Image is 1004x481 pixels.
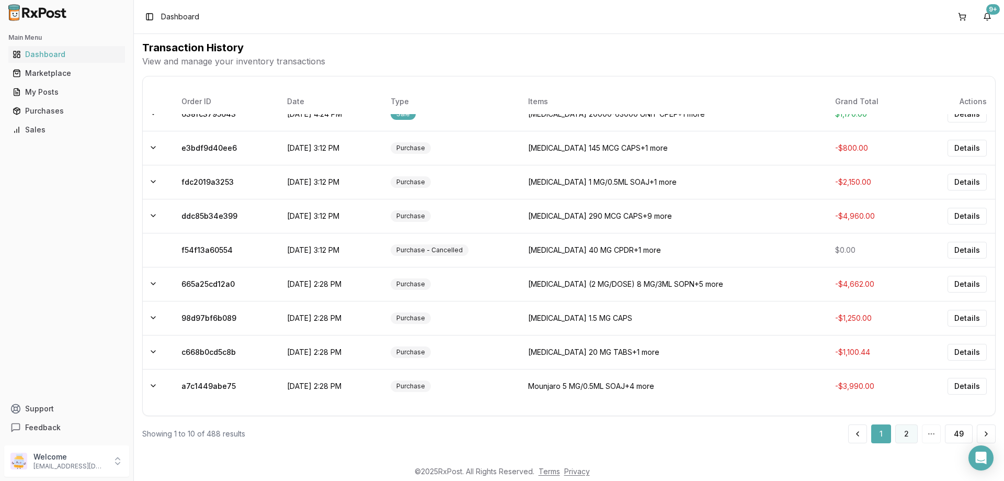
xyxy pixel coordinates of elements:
[4,103,129,119] button: Purchases
[382,89,519,114] th: Type
[173,267,279,301] td: 665a25cd12a0
[173,131,279,165] td: e3bdf9d40ee6
[173,233,279,267] td: f54f13a60554
[13,68,121,79] div: Marketplace
[391,210,431,222] div: Purchase
[33,452,106,462] p: Welcome
[948,310,987,327] button: Details
[4,65,129,82] button: Marketplace
[827,89,914,114] th: Grand Total
[986,4,1000,15] div: 9+
[279,267,383,301] td: [DATE] 2:28 PM
[173,335,279,369] td: c668b0cd5c8b
[279,233,383,267] td: [DATE] 3:12 PM
[13,49,121,60] div: Dashboard
[391,176,431,188] div: Purchase
[391,244,469,256] div: Purchase - Cancelled
[4,4,71,21] img: RxPost Logo
[279,335,383,369] td: [DATE] 2:28 PM
[827,335,914,369] td: -$1,100.44
[968,445,994,471] div: Open Intercom Messenger
[827,301,914,335] td: -$1,250.00
[161,12,199,22] span: Dashboard
[25,422,61,433] span: Feedback
[827,165,914,199] td: -$2,150.00
[173,369,279,403] td: a7c1449abe75
[391,142,431,154] div: Purchase
[8,102,125,120] a: Purchases
[520,369,827,403] td: Mounjaro 5 MG/0.5ML SOAJ +4 more
[520,89,827,114] th: Items
[279,301,383,335] td: [DATE] 2:28 PM
[948,174,987,191] button: Details
[827,199,914,233] td: -$4,960.00
[8,45,125,64] a: Dashboard
[13,125,121,135] div: Sales
[520,233,827,267] td: [MEDICAL_DATA] 40 MG CPDR +1 more
[4,121,129,138] button: Sales
[279,89,383,114] th: Date
[827,233,914,267] td: $0.00
[8,64,125,83] a: Marketplace
[4,84,129,100] button: My Posts
[948,208,987,225] button: Details
[4,418,129,437] button: Feedback
[520,199,827,233] td: [MEDICAL_DATA] 290 MCG CAPS +9 more
[520,301,827,335] td: [MEDICAL_DATA] 1.5 MG CAPS
[279,165,383,199] td: [DATE] 3:12 PM
[173,89,279,114] th: Order ID
[173,199,279,233] td: ddc85b34e399
[520,267,827,301] td: [MEDICAL_DATA] (2 MG/DOSE) 8 MG/3ML SOPN +5 more
[391,278,431,290] div: Purchase
[391,312,431,324] div: Purchase
[948,140,987,156] button: Details
[161,12,199,22] nav: breadcrumb
[8,83,125,102] a: My Posts
[948,276,987,293] button: Details
[520,335,827,369] td: [MEDICAL_DATA] 20 MG TABS +1 more
[871,424,891,443] button: 1
[827,131,914,165] td: -$800.00
[279,131,383,165] td: [DATE] 3:12 PM
[391,381,431,392] div: Purchase
[945,424,973,443] button: 49
[13,106,121,116] div: Purchases
[173,165,279,199] td: fdc2019a3253
[914,89,995,114] th: Actions
[33,462,106,471] p: [EMAIL_ADDRESS][DOMAIN_NAME]
[979,8,996,25] button: 9+
[279,369,383,403] td: [DATE] 2:28 PM
[4,46,129,63] button: Dashboard
[8,33,125,42] h2: Main Menu
[827,267,914,301] td: -$4,662.00
[8,120,125,139] a: Sales
[279,199,383,233] td: [DATE] 3:12 PM
[520,131,827,165] td: [MEDICAL_DATA] 145 MCG CAPS +1 more
[948,242,987,259] button: Details
[13,87,121,97] div: My Posts
[142,429,245,439] div: Showing 1 to 10 of 488 results
[539,467,560,476] a: Terms
[10,453,27,469] img: User avatar
[391,346,431,358] div: Purchase
[948,344,987,361] button: Details
[895,424,918,443] button: 2
[142,40,996,55] h2: Transaction History
[4,399,129,418] button: Support
[827,369,914,403] td: -$3,990.00
[520,165,827,199] td: [MEDICAL_DATA] 1 MG/0.5ML SOAJ +1 more
[142,55,996,68] p: View and manage your inventory transactions
[948,378,987,395] button: Details
[173,301,279,335] td: 98d97bf6b089
[564,467,590,476] a: Privacy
